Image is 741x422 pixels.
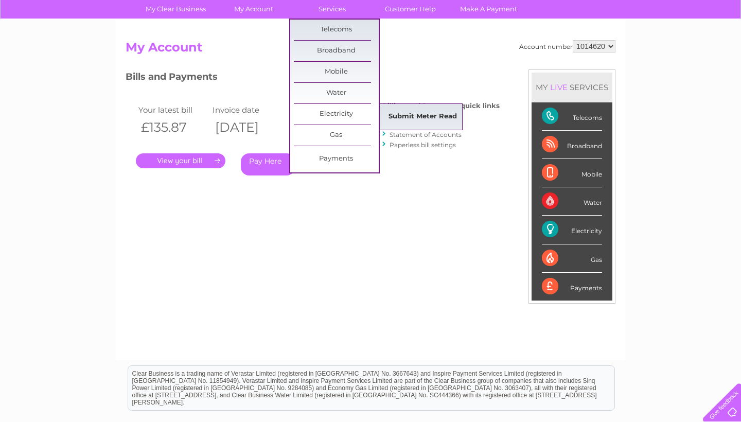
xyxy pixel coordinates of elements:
[651,44,666,51] a: Blog
[294,104,379,125] a: Electricity
[542,216,602,244] div: Electricity
[614,44,645,51] a: Telecoms
[707,44,731,51] a: Log out
[26,27,78,58] img: logo.png
[532,73,612,102] div: MY SERVICES
[241,153,295,175] a: Pay Here
[210,117,284,138] th: [DATE]
[542,102,602,131] div: Telecoms
[136,117,210,138] th: £135.87
[136,153,225,168] a: .
[542,187,602,216] div: Water
[519,40,615,52] div: Account number
[294,149,379,169] a: Payments
[294,20,379,40] a: Telecoms
[586,44,608,51] a: Energy
[294,83,379,103] a: Water
[128,6,614,50] div: Clear Business is a trading name of Verastar Limited (registered in [GEOGRAPHIC_DATA] No. 3667643...
[390,131,462,138] a: Statement of Accounts
[542,244,602,273] div: Gas
[547,5,618,18] a: 0333 014 3131
[673,44,698,51] a: Contact
[542,159,602,187] div: Mobile
[560,44,579,51] a: Water
[382,102,500,110] h4: Billing and Payments quick links
[210,103,284,117] td: Invoice date
[548,82,570,92] div: LIVE
[380,107,465,127] a: Submit Meter Read
[542,273,602,301] div: Payments
[126,69,500,87] h3: Bills and Payments
[136,103,210,117] td: Your latest bill
[390,141,456,149] a: Paperless bill settings
[294,62,379,82] a: Mobile
[126,40,615,60] h2: My Account
[542,131,602,159] div: Broadband
[294,41,379,61] a: Broadband
[294,125,379,146] a: Gas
